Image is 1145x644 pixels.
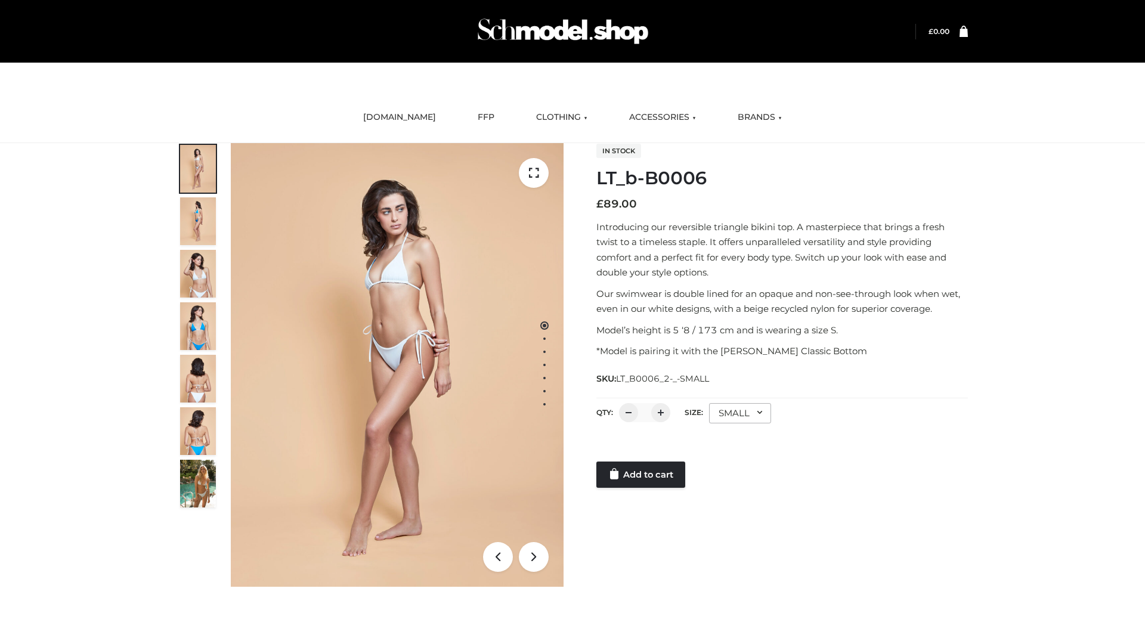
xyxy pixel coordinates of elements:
[929,27,933,36] span: £
[729,104,791,131] a: BRANDS
[180,355,216,402] img: ArielClassicBikiniTop_CloudNine_AzureSky_OW114ECO_7-scaled.jpg
[596,197,637,210] bdi: 89.00
[596,197,604,210] span: £
[596,323,968,338] p: Model’s height is 5 ‘8 / 173 cm and is wearing a size S.
[709,403,771,423] div: SMALL
[180,407,216,455] img: ArielClassicBikiniTop_CloudNine_AzureSky_OW114ECO_8-scaled.jpg
[180,145,216,193] img: ArielClassicBikiniTop_CloudNine_AzureSky_OW114ECO_1-scaled.jpg
[596,343,968,359] p: *Model is pairing it with the [PERSON_NAME] Classic Bottom
[596,462,685,488] a: Add to cart
[596,168,968,189] h1: LT_b-B0006
[596,219,968,280] p: Introducing our reversible triangle bikini top. A masterpiece that brings a fresh twist to a time...
[527,104,596,131] a: CLOTHING
[469,104,503,131] a: FFP
[180,250,216,298] img: ArielClassicBikiniTop_CloudNine_AzureSky_OW114ECO_3-scaled.jpg
[180,460,216,507] img: Arieltop_CloudNine_AzureSky2.jpg
[929,27,949,36] a: £0.00
[620,104,705,131] a: ACCESSORIES
[596,408,613,417] label: QTY:
[596,144,641,158] span: In stock
[474,8,652,55] img: Schmodel Admin 964
[616,373,709,384] span: LT_B0006_2-_-SMALL
[231,143,564,587] img: ArielClassicBikiniTop_CloudNine_AzureSky_OW114ECO_1
[180,197,216,245] img: ArielClassicBikiniTop_CloudNine_AzureSky_OW114ECO_2-scaled.jpg
[685,408,703,417] label: Size:
[929,27,949,36] bdi: 0.00
[596,286,968,317] p: Our swimwear is double lined for an opaque and non-see-through look when wet, even in our white d...
[354,104,445,131] a: [DOMAIN_NAME]
[596,371,710,386] span: SKU:
[180,302,216,350] img: ArielClassicBikiniTop_CloudNine_AzureSky_OW114ECO_4-scaled.jpg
